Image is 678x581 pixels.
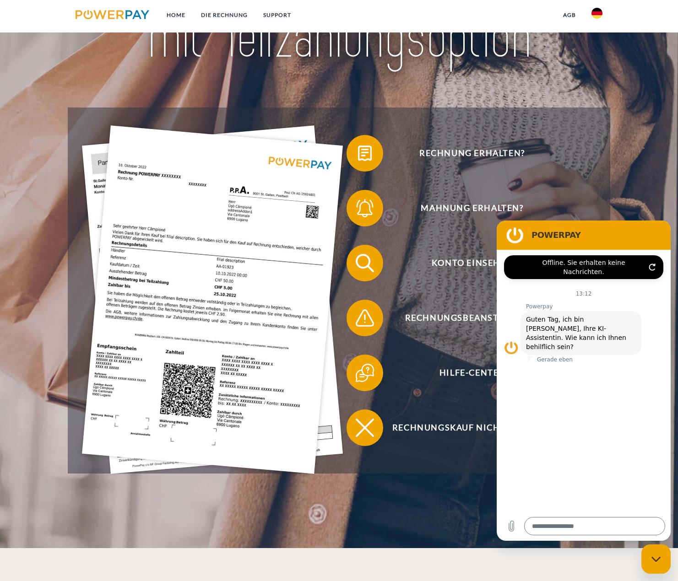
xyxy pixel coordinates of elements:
a: SUPPORT [255,7,299,23]
span: Konto einsehen [360,245,584,281]
img: qb_help.svg [353,361,376,384]
span: Rechnungsbeanstandung [360,300,584,336]
img: qb_close.svg [353,416,376,439]
span: Mahnung erhalten? [360,190,584,226]
img: qb_warning.svg [353,307,376,329]
iframe: Messaging-Fenster [497,221,671,541]
img: logo-powerpay.svg [76,10,149,19]
button: Rechnungskauf nicht möglich [347,409,585,446]
button: Rechnungsbeanstandung [347,300,585,336]
span: Rechnung erhalten? [360,135,584,172]
button: Mahnung erhalten? [347,190,585,226]
a: DIE RECHNUNG [193,7,255,23]
a: Home [159,7,193,23]
img: qb_bill.svg [353,142,376,165]
img: single_invoice_powerpay_de.jpg [82,125,343,474]
img: qb_search.svg [353,252,376,274]
button: Hilfe-Center [347,355,585,391]
span: Rechnungskauf nicht möglich [360,409,584,446]
iframe: Schaltfläche zum Öffnen des Messaging-Fensters; Konversation läuft [641,544,671,574]
button: Rechnung erhalten? [347,135,585,172]
img: de [591,8,602,19]
span: Hilfe-Center [360,355,584,391]
a: agb [555,7,584,23]
img: qb_bell.svg [353,197,376,220]
button: Konto einsehen [347,245,585,281]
